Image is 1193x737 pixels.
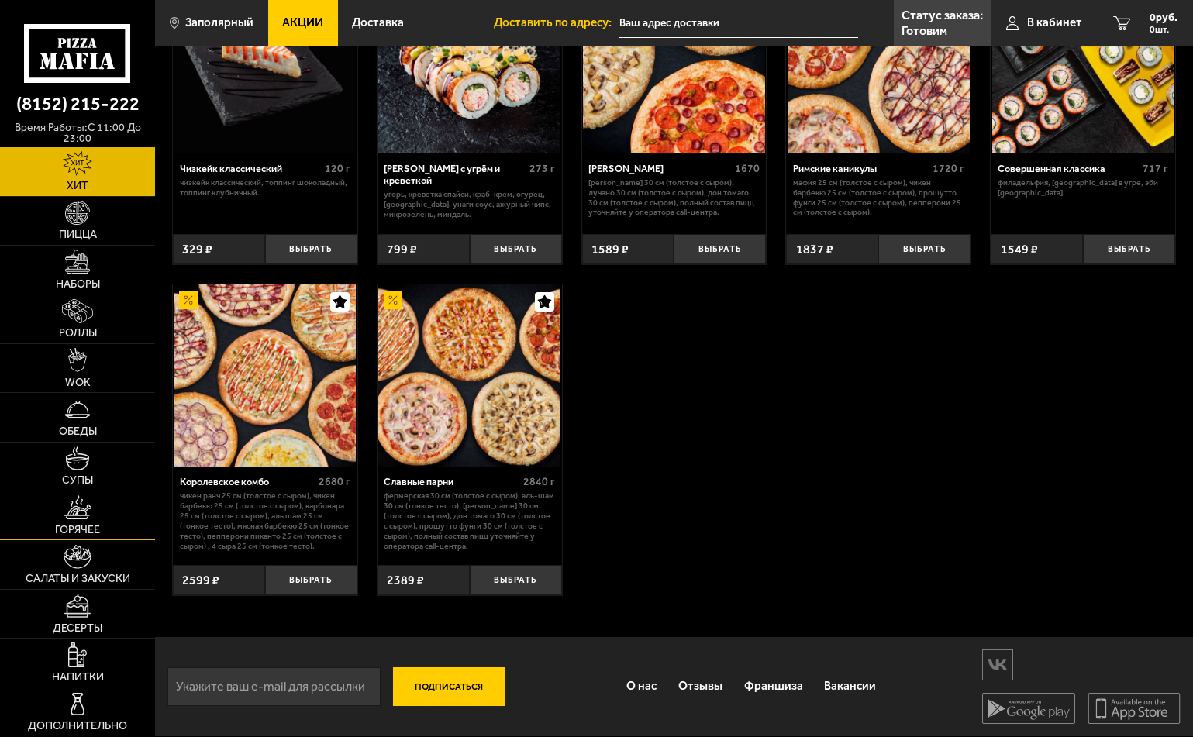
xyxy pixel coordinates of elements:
[878,234,971,264] button: Выбрать
[59,426,97,437] span: Обеды
[998,178,1168,198] p: Филадельфия, [GEOGRAPHIC_DATA] в угре, Эби [GEOGRAPHIC_DATA].
[588,163,730,174] div: [PERSON_NAME]
[180,178,350,198] p: Чизкейк классический, топпинг шоколадный, топпинг клубничный.
[180,476,315,487] div: Королевское комбо
[59,229,97,240] span: Пицца
[983,651,1012,678] img: vk
[59,328,97,339] span: Роллы
[182,243,212,256] span: 329 ₽
[56,279,100,290] span: Наборы
[52,672,104,683] span: Напитки
[387,243,417,256] span: 799 ₽
[352,17,404,29] span: Доставка
[174,284,356,467] img: Королевское комбо
[619,9,858,38] span: Мурманская область, Печенгский муниципальный округ, улица Крупской, 5
[55,525,100,536] span: Горячее
[393,667,505,706] button: Подписаться
[523,475,555,488] span: 2840 г
[384,190,554,219] p: угорь, креветка спайси, краб-крем, огурец, [GEOGRAPHIC_DATA], унаги соус, ажурный чипс, микрозеле...
[793,178,964,218] p: Мафия 25 см (толстое с сыром), Чикен Барбекю 25 см (толстое с сыром), Прошутто Фунги 25 см (толст...
[378,284,562,467] a: АкционныйСлавные парни
[813,666,887,707] a: Вакансии
[615,666,667,707] a: О нас
[282,17,323,29] span: Акции
[265,565,357,595] button: Выбрать
[902,25,947,37] p: Готовим
[735,162,760,175] span: 1670
[1150,25,1177,34] span: 0 шт.
[180,491,350,551] p: Чикен Ранч 25 см (толстое с сыром), Чикен Барбекю 25 см (толстое с сыром), Карбонара 25 см (толст...
[667,666,733,707] a: Отзывы
[1143,162,1168,175] span: 717 г
[384,491,554,551] p: Фермерская 30 см (толстое с сыром), Аль-Шам 30 см (тонкое тесто), [PERSON_NAME] 30 см (толстое с ...
[185,17,253,29] span: Заполярный
[319,475,350,488] span: 2680 г
[1027,17,1082,29] span: В кабинет
[1083,234,1175,264] button: Выбрать
[494,17,619,29] span: Доставить по адресу:
[26,573,130,584] span: Салаты и закуски
[1150,12,1177,23] span: 0 руб.
[182,574,219,587] span: 2599 ₽
[167,667,381,706] input: Укажите ваш e-mail для рассылки
[933,162,964,175] span: 1720 г
[588,178,759,218] p: [PERSON_NAME] 30 см (толстое с сыром), Лучано 30 см (толстое с сыром), Дон Томаго 30 см (толстое ...
[470,565,562,595] button: Выбрать
[619,9,858,38] input: Ваш адрес доставки
[53,623,102,634] span: Десерты
[793,163,928,174] div: Римские каникулы
[384,291,402,309] img: Акционный
[179,291,198,309] img: Акционный
[796,243,833,256] span: 1837 ₽
[62,475,93,486] span: Супы
[325,162,350,175] span: 120 г
[674,234,766,264] button: Выбрать
[378,284,560,467] img: Славные парни
[384,476,519,487] div: Славные парни
[591,243,629,256] span: 1589 ₽
[28,721,127,732] span: Дополнительно
[65,377,91,388] span: WOK
[67,181,88,191] span: Хит
[387,574,424,587] span: 2389 ₽
[733,666,814,707] a: Франшиза
[265,234,357,264] button: Выбрать
[1001,243,1038,256] span: 1549 ₽
[470,234,562,264] button: Выбрать
[173,284,357,467] a: АкционныйКоролевское комбо
[180,163,321,174] div: Чизкейк классический
[902,9,983,22] p: Статус заказа:
[384,163,525,187] div: [PERSON_NAME] с угрём и креветкой
[998,163,1139,174] div: Совершенная классика
[529,162,555,175] span: 273 г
